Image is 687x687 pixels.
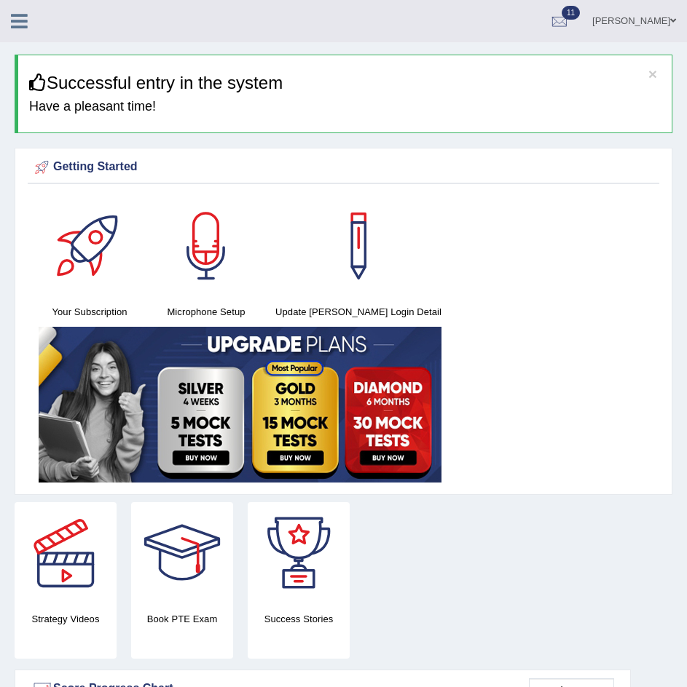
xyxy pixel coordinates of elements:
[31,156,656,178] div: Getting Started
[562,6,580,20] span: 11
[272,304,445,319] h4: Update [PERSON_NAME] Login Detail
[29,74,661,92] h3: Successful entry in the system
[648,66,657,82] button: ×
[15,611,117,627] h4: Strategy Videos
[131,611,233,627] h4: Book PTE Exam
[248,611,350,627] h4: Success Stories
[155,304,257,319] h4: Microphone Setup
[39,327,441,483] img: small5.jpg
[39,304,141,319] h4: Your Subscription
[29,100,661,114] h4: Have a pleasant time!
